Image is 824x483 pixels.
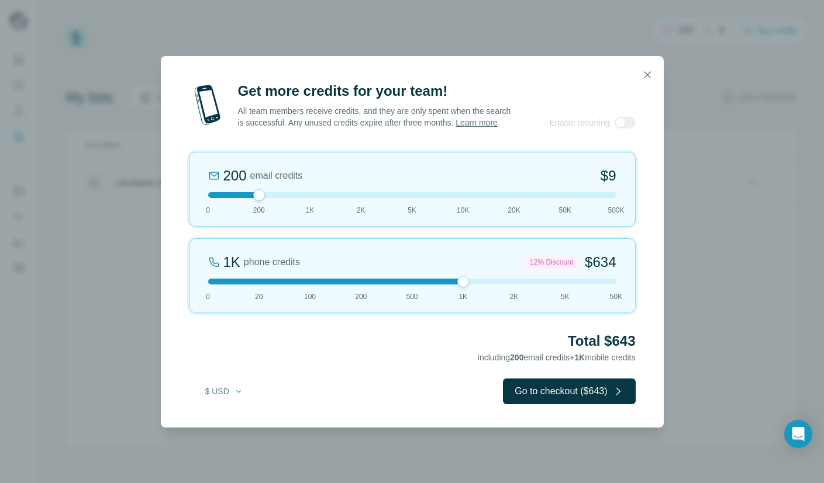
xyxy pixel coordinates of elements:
[206,205,210,216] span: 0
[510,353,523,362] span: 200
[408,205,416,216] span: 5K
[510,291,519,302] span: 2K
[784,420,812,448] div: Open Intercom Messenger
[189,332,636,350] h2: Total $643
[355,291,367,302] span: 200
[526,255,577,269] div: 12% Discount
[406,291,418,302] span: 500
[223,166,247,185] div: 200
[508,205,520,216] span: 20K
[250,169,303,183] span: email credits
[456,118,498,127] a: Learn more
[206,291,210,302] span: 0
[357,205,366,216] span: 2K
[306,205,315,216] span: 1K
[223,253,240,272] div: 1K
[585,253,616,272] span: $634
[457,205,469,216] span: 10K
[550,117,610,128] span: Enable recurring
[610,291,622,302] span: 50K
[253,205,265,216] span: 200
[197,381,251,402] button: $ USD
[608,205,624,216] span: 500K
[189,82,226,128] img: mobile-phone
[601,166,616,185] span: $9
[458,291,467,302] span: 1K
[477,353,635,362] span: Including email credits + mobile credits
[304,291,316,302] span: 100
[255,291,263,302] span: 20
[561,291,570,302] span: 5K
[244,255,300,269] span: phone credits
[238,105,512,128] p: All team members receive credits, and they are only spent when the search is successful. Any unus...
[574,353,585,362] span: 1K
[503,378,635,404] button: Go to checkout ($643)
[559,205,571,216] span: 50K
